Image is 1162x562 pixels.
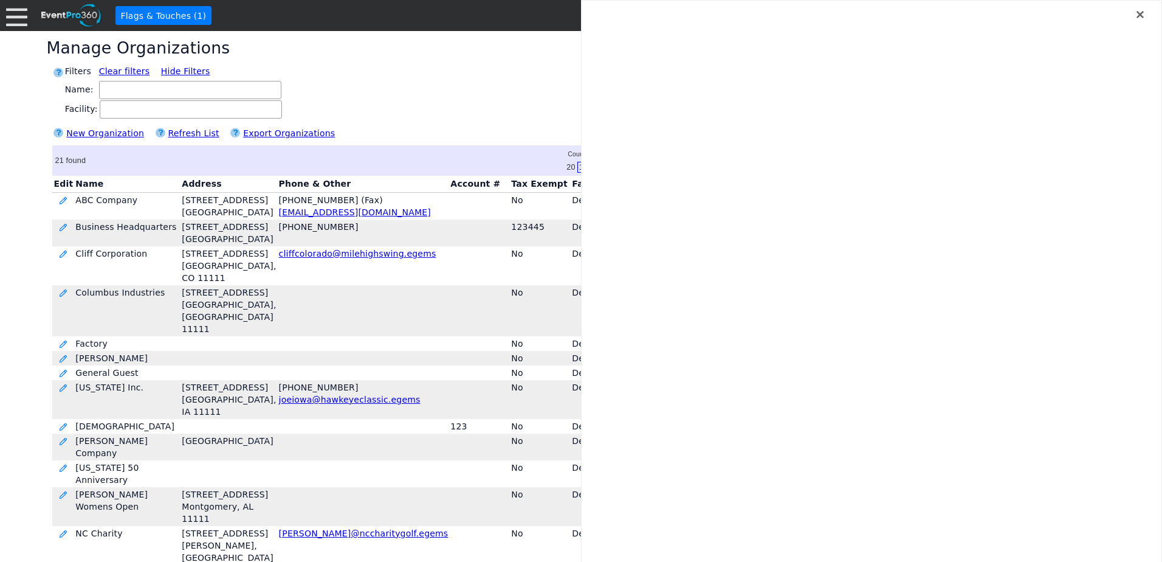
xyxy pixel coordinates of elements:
[119,9,209,22] span: Flags & Touches (1)
[571,220,647,246] td: Demo Venue 1
[180,220,277,246] td: [STREET_ADDRESS] [GEOGRAPHIC_DATA]
[571,176,647,193] th: Facility
[510,487,571,526] td: No
[279,194,449,206] div: [PHONE_NUMBER] (Fax)
[510,380,571,419] td: No
[279,381,449,394] div: [PHONE_NUMBER]
[74,487,180,526] td: [PERSON_NAME] Womens Open
[565,162,577,173] a: 20
[74,220,180,246] td: Business Headquarters
[571,285,647,336] td: Demo Course 3
[119,10,209,22] span: Flags & Touches (1)
[510,220,571,246] td: 123445
[279,207,431,217] a: [EMAIL_ADDRESS][DOMAIN_NAME]
[74,246,180,285] td: Cliff Corporation
[278,176,450,193] th: Phone & Other
[40,2,103,29] img: EventPro360
[565,148,644,160] div: Count [PERSON_NAME]
[243,128,335,138] a: Export Organizations
[571,380,647,419] td: Demo Venue 1
[180,192,277,220] td: [STREET_ADDRESS] [GEOGRAPHIC_DATA]
[571,351,647,366] td: Demo Venue 1
[510,285,571,336] td: No
[99,66,150,76] a: Clear filters
[510,366,571,380] td: No
[74,176,180,193] th: Name
[510,336,571,351] td: No
[6,5,27,26] div: Menu: Click or 'Crtl+M' to toggle menu open/close
[510,176,571,193] th: Tax Exempt
[74,434,180,460] td: [PERSON_NAME] Company
[74,192,180,220] td: ABC Company
[74,336,180,351] td: Factory
[65,81,98,99] td: Name:
[571,246,647,285] td: Demo Venue 1
[52,176,74,193] th: Edit
[510,434,571,460] td: No
[510,192,571,220] td: No
[571,434,647,460] td: Demo Course 2
[180,434,277,460] td: [GEOGRAPHIC_DATA]
[510,460,571,487] td: No
[279,395,421,404] a: joeiowa@hawkeyeclassic.egems
[180,176,277,193] th: Address
[577,162,594,173] a: 100
[180,285,277,336] td: [STREET_ADDRESS] [GEOGRAPHIC_DATA], [GEOGRAPHIC_DATA] 11111
[279,529,449,538] a: [PERSON_NAME]@nccharitygolf.egems
[510,246,571,285] td: No
[180,246,277,285] td: [STREET_ADDRESS] [GEOGRAPHIC_DATA], CO 11111
[279,221,449,233] div: [PHONE_NUMBER]
[74,285,180,336] td: Columbus Industries
[180,380,277,419] td: [STREET_ADDRESS] [GEOGRAPHIC_DATA], IA 11111
[74,460,180,487] td: [US_STATE] 50 Anniversary
[74,366,180,380] td: General Guest
[449,419,510,434] td: 123
[74,351,180,366] td: [PERSON_NAME]
[571,487,647,526] td: Demo Course 3
[449,176,510,193] th: Account #
[66,128,144,138] a: New Organization
[65,64,98,80] th: Filters
[180,487,277,526] td: [STREET_ADDRESS] Montgomery, AL 11111
[55,148,86,173] td: 21 found
[161,66,210,76] a: Hide Filters
[571,336,647,351] td: Demo Venue 1
[571,460,647,487] td: Demo Venue 1
[571,192,647,220] td: Demo Venue 1
[510,351,571,366] td: No
[571,419,647,434] td: Demo Venue 1
[279,249,436,258] a: cliffcolorado@milehighswing.egems
[74,419,180,434] td: [DEMOGRAPHIC_DATA]
[65,100,98,119] td: Facility:
[571,366,647,380] td: Demo Venue 1
[510,419,571,434] td: No
[74,380,180,419] td: [US_STATE] Inc.
[168,128,219,138] a: Refresh List
[46,40,1115,57] h1: Manage Organizations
